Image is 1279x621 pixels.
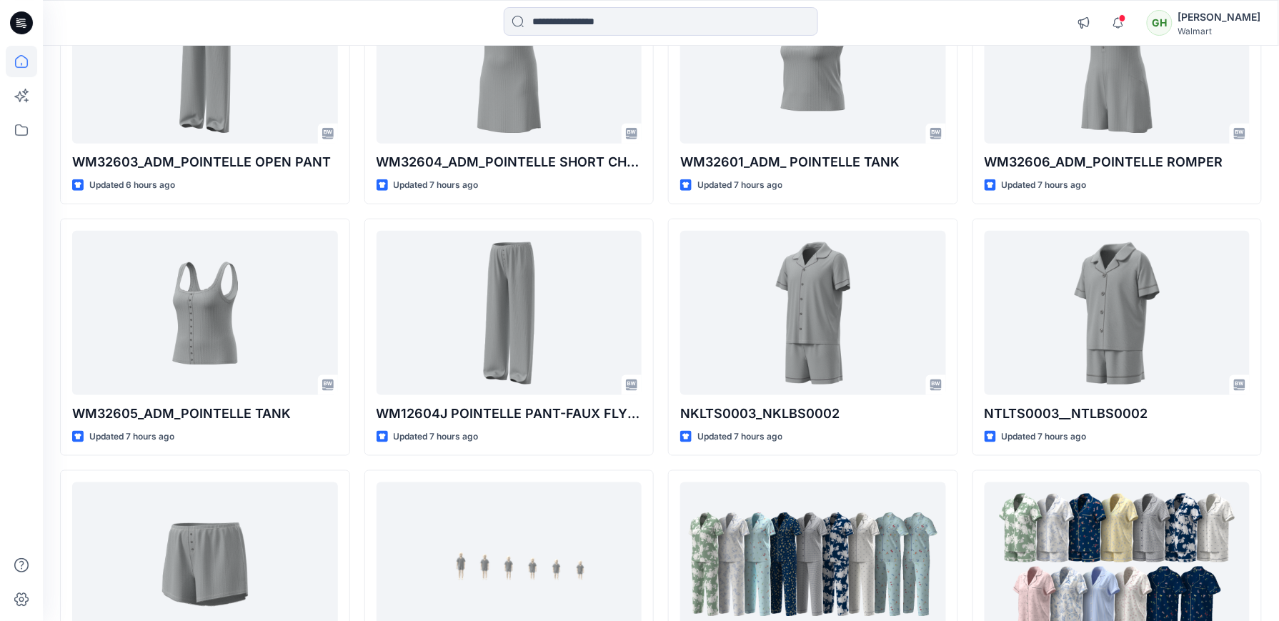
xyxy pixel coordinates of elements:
[89,178,175,193] p: Updated 6 hours ago
[1178,9,1261,26] div: [PERSON_NAME]
[377,231,642,394] a: WM12604J POINTELLE PANT-FAUX FLY & BUTTONS + PICOT
[1178,26,1261,36] div: Walmart
[680,404,946,424] p: NKLTS0003_NKLBS0002
[985,231,1250,394] a: NTLTS0003__NTLBS0002
[680,231,946,394] a: NKLTS0003_NKLBS0002
[697,178,782,193] p: Updated 7 hours ago
[89,429,174,444] p: Updated 7 hours ago
[72,152,338,172] p: WM32603_ADM_POINTELLE OPEN PANT
[72,404,338,424] p: WM32605_ADM_POINTELLE TANK
[394,178,479,193] p: Updated 7 hours ago
[1002,429,1087,444] p: Updated 7 hours ago
[72,231,338,394] a: WM32605_ADM_POINTELLE TANK
[377,404,642,424] p: WM12604J POINTELLE PANT-FAUX FLY & BUTTONS + PICOT
[680,152,946,172] p: WM32601_ADM_ POINTELLE TANK
[394,429,479,444] p: Updated 7 hours ago
[985,152,1250,172] p: WM32606_ADM_POINTELLE ROMPER
[1147,10,1173,36] div: GH
[1002,178,1087,193] p: Updated 7 hours ago
[377,152,642,172] p: WM32604_ADM_POINTELLE SHORT CHEMISE
[985,404,1250,424] p: NTLTS0003__NTLBS0002
[697,429,782,444] p: Updated 7 hours ago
